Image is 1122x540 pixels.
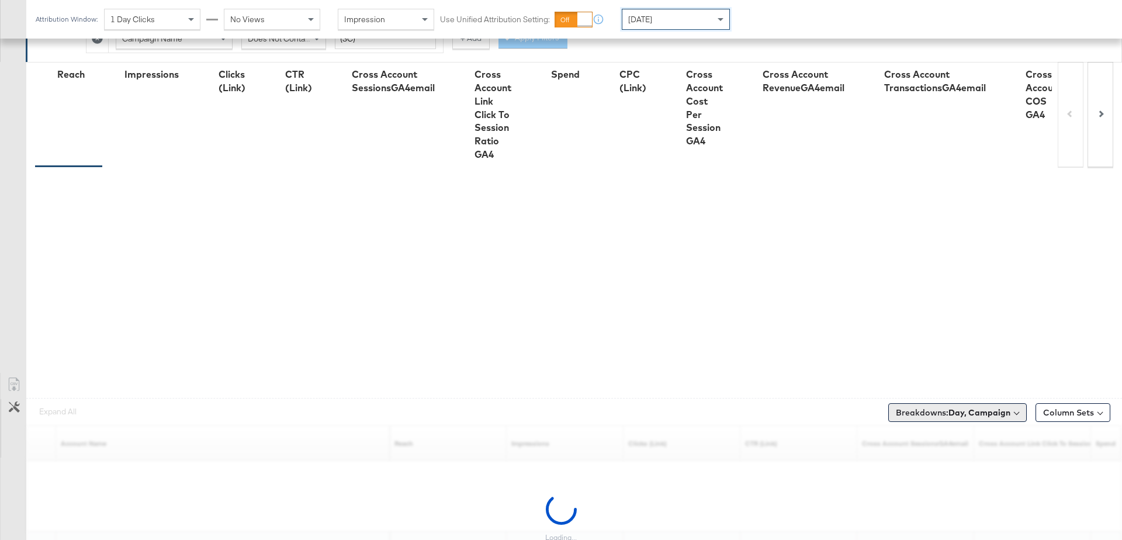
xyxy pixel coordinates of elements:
div: Spend [551,68,580,81]
div: Reach [57,68,85,81]
div: Cross Account COS GA4 [1026,68,1062,121]
div: Cross Account TransactionsGA4email [884,68,986,95]
div: Clicks (Link) [219,68,245,95]
div: Impressions [124,68,179,81]
span: [DATE] [628,14,652,25]
span: Campaign Name [122,33,182,44]
span: No Views [230,14,265,25]
div: Cross Account Link Click To Session Ratio GA4 [475,68,511,161]
label: Use Unified Attribution Setting: [440,14,550,25]
span: 1 Day Clicks [110,14,155,25]
button: Column Sets [1036,403,1110,422]
button: Breakdowns:Day, Campaign [888,403,1027,422]
div: Cross Account Cost Per Session GA4 [686,68,723,148]
div: CTR (Link) [285,68,312,95]
span: Breakdowns: [896,407,1010,418]
div: Attribution Window: [35,15,98,23]
div: CPC (Link) [619,68,646,95]
span: Does Not Contain [248,33,311,44]
div: Cross Account RevenueGA4email [763,68,844,95]
div: Cross Account SessionsGA4email [352,68,435,95]
b: Day, Campaign [948,407,1010,418]
span: Impression [344,14,385,25]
